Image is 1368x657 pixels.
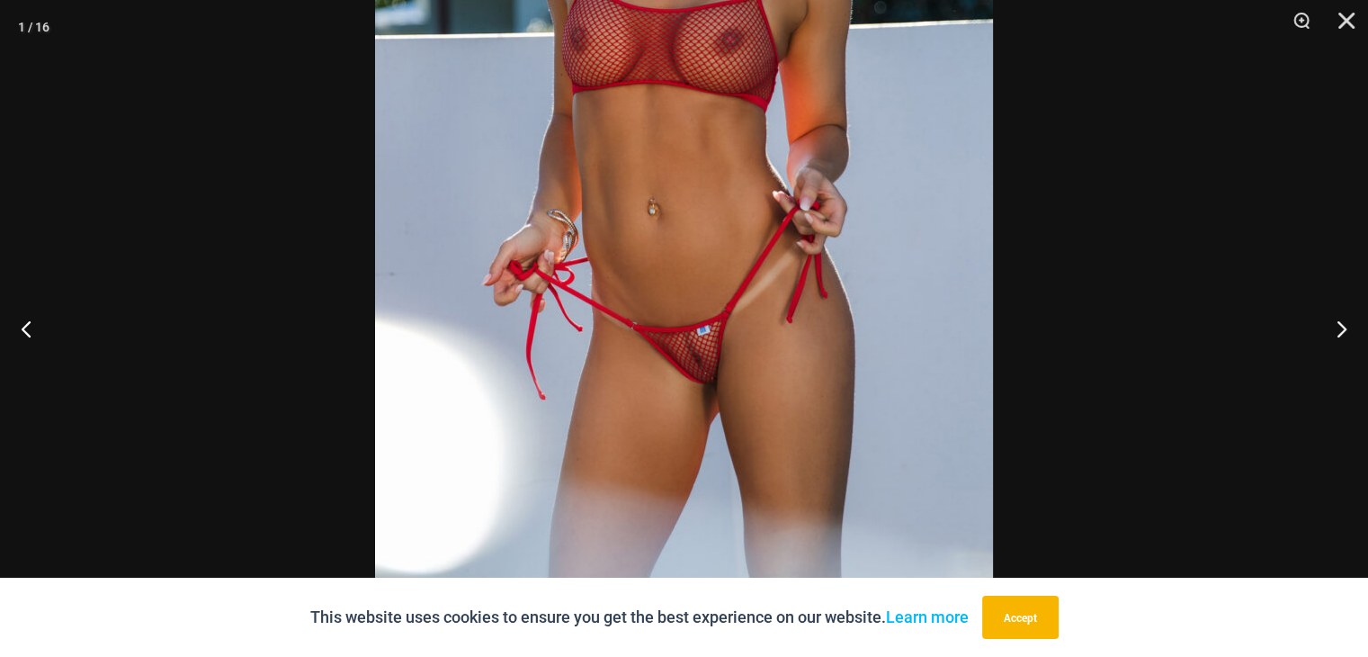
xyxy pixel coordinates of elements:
button: Accept [982,596,1059,639]
button: Next [1301,283,1368,373]
div: 1 / 16 [18,13,49,40]
a: Learn more [886,607,969,626]
p: This website uses cookies to ensure you get the best experience on our website. [310,604,969,631]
